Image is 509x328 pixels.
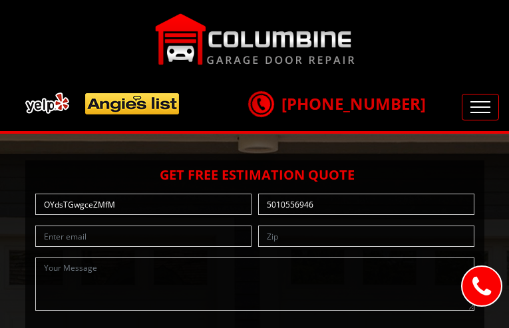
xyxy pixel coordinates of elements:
[155,13,355,65] img: Columbine.png
[244,87,277,120] img: call.png
[462,94,499,120] button: Toggle navigation
[258,226,474,247] input: Zip
[35,194,252,215] input: Name
[248,92,426,114] a: [PHONE_NUMBER]
[32,167,478,183] h2: Get Free Estimation Quote
[35,226,252,247] input: Enter email
[258,194,474,215] input: Phone
[20,87,185,120] img: add.png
